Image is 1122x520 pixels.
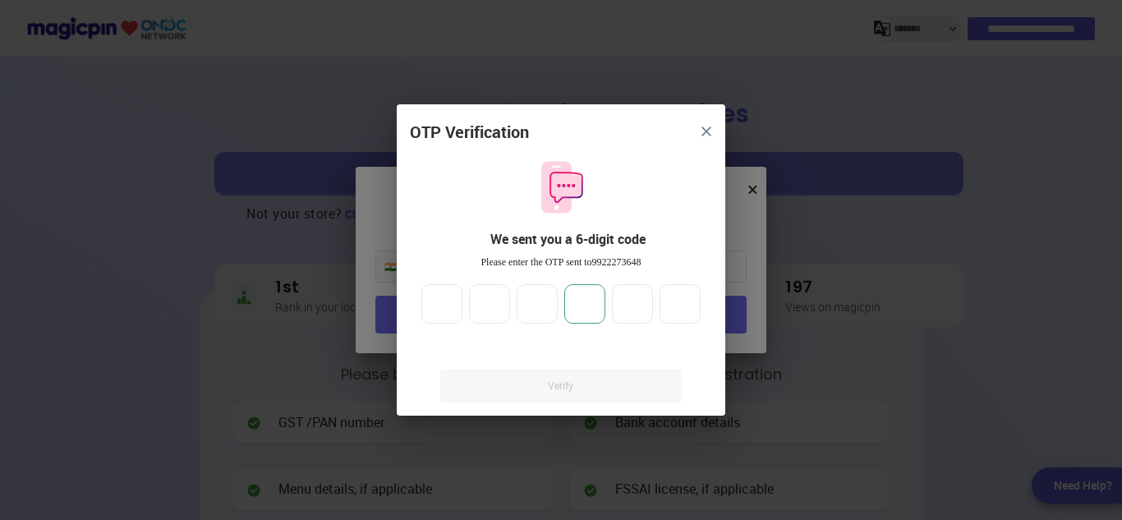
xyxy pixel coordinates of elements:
[410,121,529,145] div: OTP Verification
[701,127,711,136] img: 8zTxi7IzMsfkYqyYgBgfvSHvmzQA9juT1O3mhMgBDT8p5s20zMZ2JbefE1IEBlkXHwa7wAFxGwdILBLhkAAAAASUVORK5CYII=
[410,255,712,269] div: Please enter the OTP sent to 9922273648
[692,117,721,146] button: close
[440,369,682,403] a: Verify
[423,230,712,249] div: We sent you a 6-digit code
[533,159,589,215] img: otpMessageIcon.11fa9bf9.svg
